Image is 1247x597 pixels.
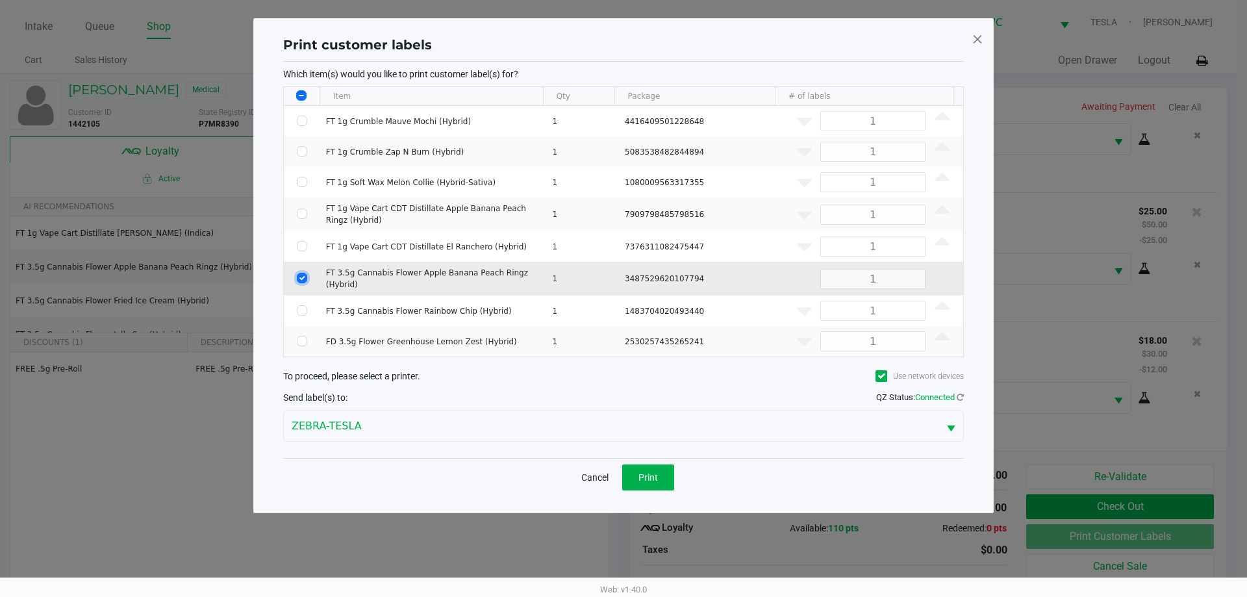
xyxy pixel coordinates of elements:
input: Select Row [297,273,307,283]
input: Select Row [297,116,307,126]
button: Cancel [573,464,617,490]
span: To proceed, please select a printer. [283,371,420,381]
input: Select Row [297,177,307,187]
input: Select Row [297,336,307,346]
p: Which item(s) would you like to print customer label(s) for? [283,68,964,80]
td: 1 [546,136,619,167]
td: FT 1g Crumble Mauve Mochi (Hybrid) [320,106,547,136]
span: Send label(s) to: [283,392,347,403]
td: FT 1g Crumble Zap N Burn (Hybrid) [320,136,547,167]
td: 1 [546,231,619,262]
td: FT 3.5g Cannabis Flower Rainbow Chip (Hybrid) [320,296,547,326]
label: Use network devices [875,370,964,382]
td: 4416409501228648 [619,106,782,136]
span: Print [638,472,658,483]
th: Package [614,87,775,106]
td: 1 [546,326,619,357]
td: FT 1g Soft Wax Melon Collie (Hybrid-Sativa) [320,167,547,197]
th: # of labels [775,87,953,106]
td: 3487529620107794 [619,262,782,296]
div: Data table [284,87,963,357]
td: FT 3.5g Cannabis Flower Apple Banana Peach Ringz (Hybrid) [320,262,547,296]
td: 1483704020493440 [619,296,782,326]
button: Select [938,411,963,441]
td: 7909798485798516 [619,197,782,231]
td: FT 1g Vape Cart CDT Distillate Apple Banana Peach Ringz (Hybrid) [320,197,547,231]
td: 1080009563317355 [619,167,782,197]
input: Select Row [297,209,307,219]
th: Qty [543,87,614,106]
td: 5083538482844894 [619,136,782,167]
span: Web: v1.40.0 [600,585,647,594]
th: Item [320,87,543,106]
td: 1 [546,296,619,326]
td: 1 [546,106,619,136]
td: 1 [546,262,619,296]
h1: Print customer labels [283,35,432,55]
td: FT 1g Vape Cart CDT Distillate El Ranchero (Hybrid) [320,231,547,262]
td: 1 [546,197,619,231]
td: 7376311082475447 [619,231,782,262]
td: FD 3.5g Flower Greenhouse Lemon Zest (Hybrid) [320,326,547,357]
span: Connected [915,392,955,402]
td: 1 [546,167,619,197]
input: Select Row [297,241,307,251]
input: Select Row [297,305,307,316]
input: Select All Rows [296,90,307,101]
span: ZEBRA-TESLA [292,418,931,434]
input: Select Row [297,146,307,157]
span: QZ Status: [876,392,964,402]
button: Print [622,464,674,490]
td: 2530257435265241 [619,326,782,357]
